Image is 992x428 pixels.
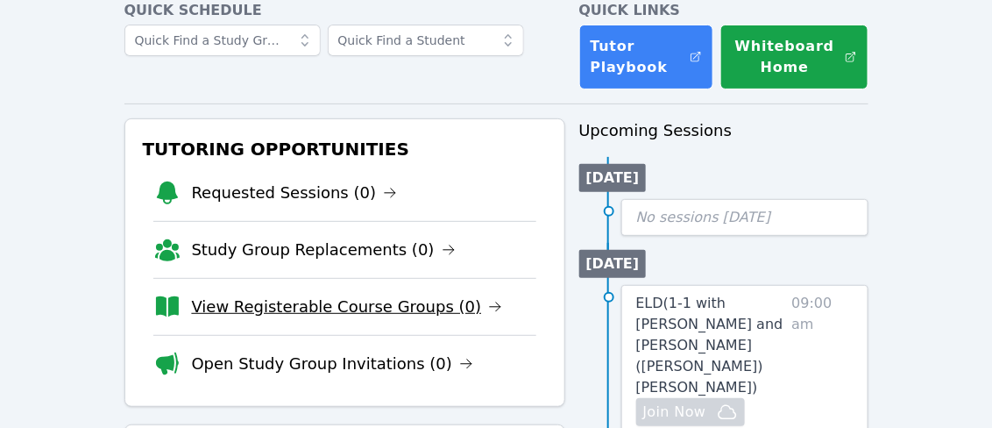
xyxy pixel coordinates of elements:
span: No sessions [DATE] [636,209,771,225]
span: Join Now [643,402,706,423]
a: View Registerable Course Groups (0) [192,295,503,319]
a: Tutor Playbook [579,25,714,89]
a: Requested Sessions (0) [192,181,398,205]
a: ELD(1-1 with [PERSON_NAME] and [PERSON_NAME] ([PERSON_NAME]) [PERSON_NAME]) [636,293,785,398]
h3: Upcoming Sessions [579,118,868,143]
span: ELD ( 1-1 with [PERSON_NAME] and [PERSON_NAME] ([PERSON_NAME]) [PERSON_NAME] ) [636,295,783,396]
a: Open Study Group Invitations (0) [192,352,474,376]
h3: Tutoring Opportunities [139,133,550,165]
li: [DATE] [579,250,647,278]
li: [DATE] [579,164,647,192]
input: Quick Find a Student [328,25,524,56]
input: Quick Find a Study Group [124,25,321,56]
a: Study Group Replacements (0) [192,238,456,262]
button: Join Now [636,398,745,426]
button: Whiteboard Home [720,25,868,89]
